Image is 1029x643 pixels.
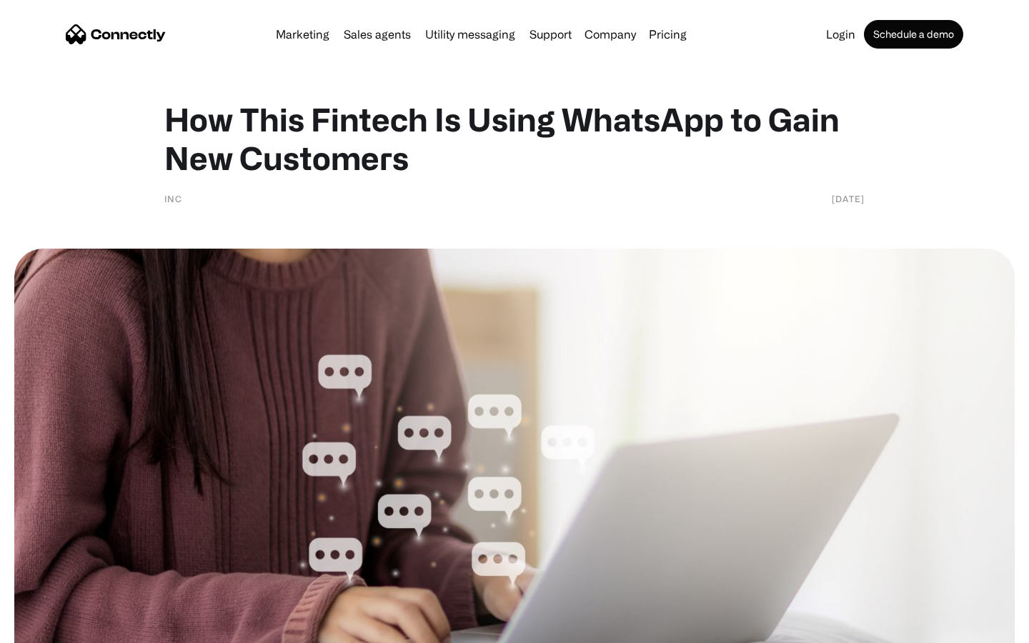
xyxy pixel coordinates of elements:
[419,29,521,40] a: Utility messaging
[164,191,182,206] div: INC
[643,29,692,40] a: Pricing
[832,191,865,206] div: [DATE]
[338,29,417,40] a: Sales agents
[164,100,865,177] h1: How This Fintech Is Using WhatsApp to Gain New Customers
[580,24,640,44] div: Company
[29,618,86,638] ul: Language list
[820,29,861,40] a: Login
[14,618,86,638] aside: Language selected: English
[270,29,335,40] a: Marketing
[66,24,166,45] a: home
[864,20,963,49] a: Schedule a demo
[524,29,577,40] a: Support
[585,24,636,44] div: Company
